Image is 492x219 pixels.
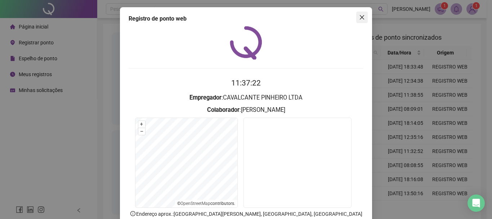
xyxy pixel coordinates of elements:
[138,128,145,135] button: –
[231,79,261,87] time: 11:37:22
[129,210,363,218] p: Endereço aprox. : [GEOGRAPHIC_DATA][PERSON_NAME], [GEOGRAPHIC_DATA], [GEOGRAPHIC_DATA]
[130,210,136,217] span: info-circle
[468,194,485,212] div: Open Intercom Messenger
[138,121,145,128] button: +
[207,106,240,113] strong: Colaborador
[180,201,210,206] a: OpenStreetMap
[129,93,363,102] h3: : CAVALCANTE PINHEIRO LTDA
[189,94,222,101] strong: Empregador
[129,105,363,115] h3: : [PERSON_NAME]
[177,201,235,206] li: © contributors.
[230,26,262,60] img: QRPoint
[356,12,368,23] button: Close
[359,14,365,20] span: close
[129,14,363,23] div: Registro de ponto web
